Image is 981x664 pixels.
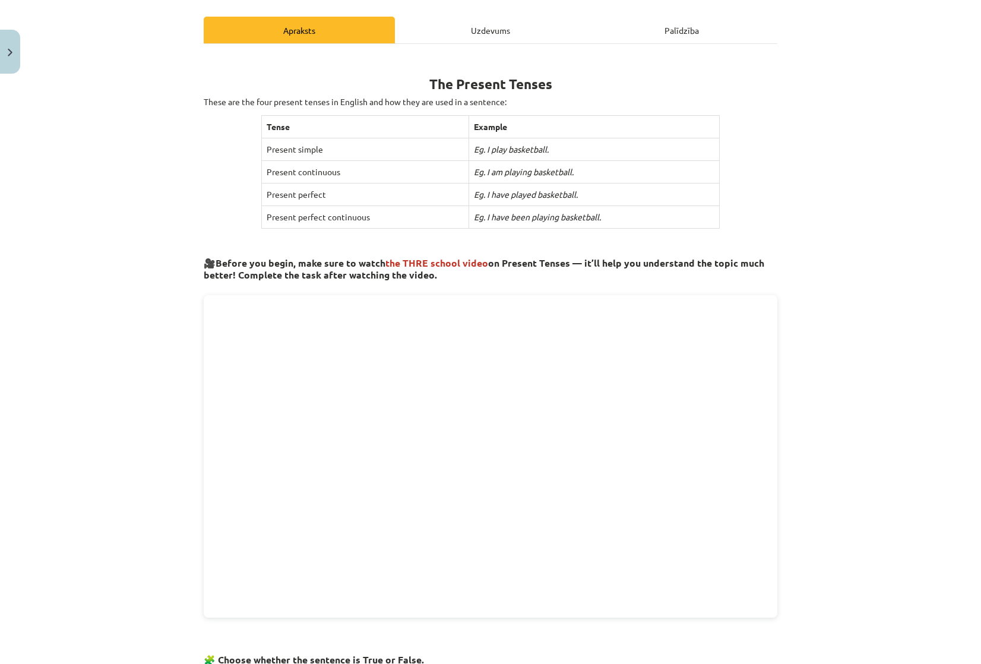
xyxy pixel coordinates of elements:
td: Present simple [261,138,469,161]
th: Example [469,116,719,138]
p: These are the four present tenses in English and how they are used in a sentence: [204,96,777,108]
div: Apraksts [204,17,395,43]
td: Present continuous [261,161,469,184]
div: Uzdevums [395,17,586,43]
i: Eg. I play basketball. [474,144,549,154]
i: Eg. I am playing basketball. [474,166,574,177]
b: The Present Tenses [429,75,552,93]
div: Palīdzība [586,17,777,43]
img: icon-close-lesson-0947bae3869378f0d4975bcd49f059093ad1ed9edebbc8119c70593378902aed.svg [8,49,12,56]
td: Present perfect [261,184,469,206]
h3: 🎥 [204,248,777,282]
i: Eg. I have been playing basketball. [474,211,601,222]
td: Present perfect continuous [261,206,469,229]
i: Eg. I have played basketball. [474,189,578,200]
span: the THRE school video [385,257,488,269]
strong: Before you begin, make sure to watch on Present Tenses — it’ll help you understand the topic much... [204,257,764,281]
th: Tense [261,116,469,138]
